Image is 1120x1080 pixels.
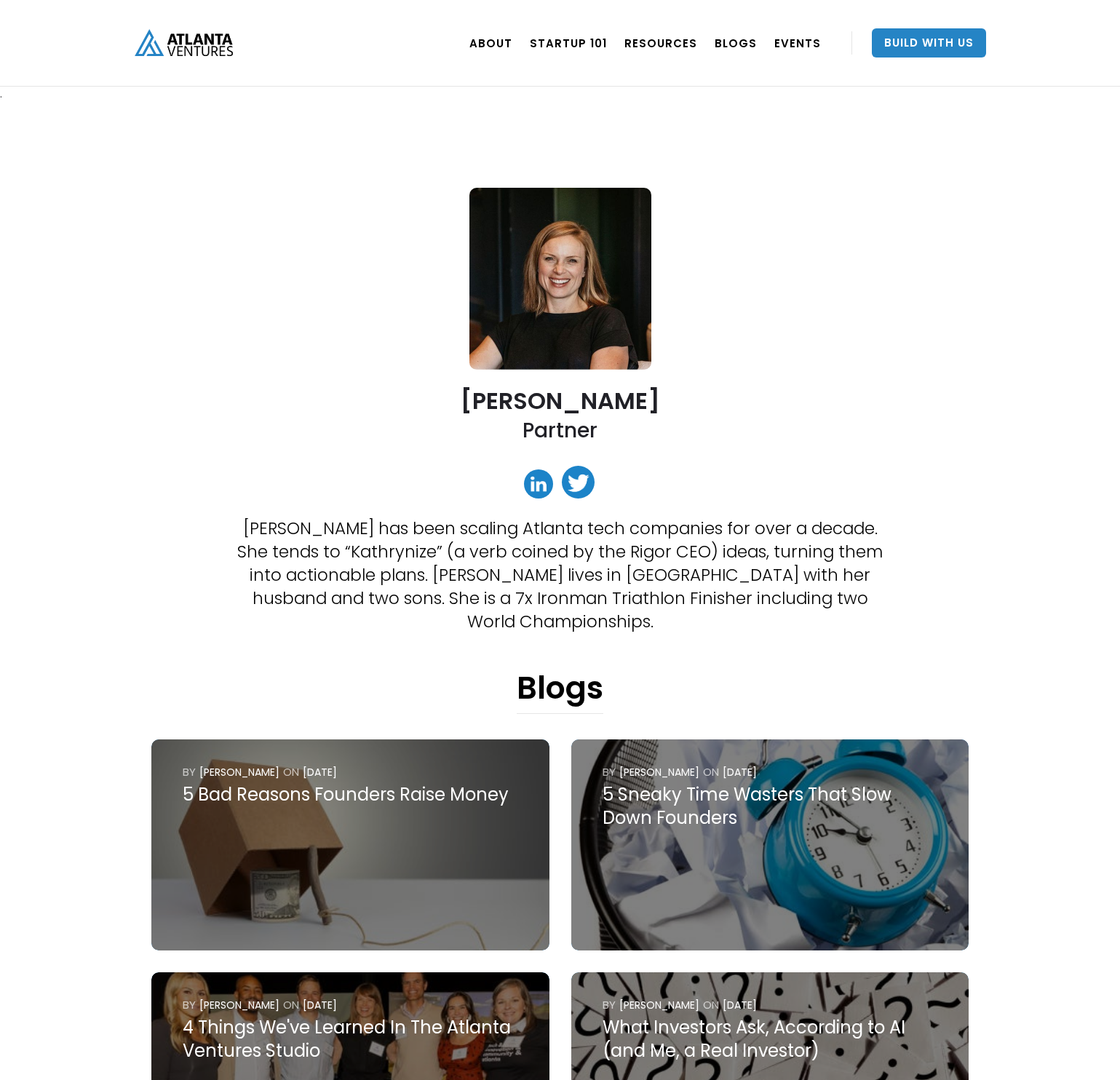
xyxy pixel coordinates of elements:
[619,765,699,779] div: [PERSON_NAME]
[283,998,299,1012] div: ON
[233,517,887,633] p: [PERSON_NAME] has been scaling Atlanta tech companies for over a decade. She tends to “Kathrynize...
[703,998,719,1012] div: ON
[872,28,986,57] a: Build With Us
[624,23,697,63] a: RESOURCES
[715,23,757,63] a: BLOGS
[603,765,616,779] div: by
[199,998,279,1012] div: [PERSON_NAME]
[723,765,757,779] div: [DATE]
[183,783,517,806] div: 5 Bad Reasons Founders Raise Money
[283,765,299,779] div: ON
[603,998,616,1012] div: by
[461,388,660,413] h2: [PERSON_NAME]
[517,670,603,714] h1: Blogs
[703,765,719,779] div: ON
[619,998,699,1012] div: [PERSON_NAME]
[603,1016,937,1063] div: What Investors Ask, According to AI (and Me, a Real Investor)
[603,783,937,830] div: 5 Sneaky Time Wasters That Slow Down Founders
[183,765,196,779] div: by
[469,23,512,63] a: ABOUT
[523,417,597,444] h2: Partner
[183,1016,517,1063] div: 4 Things We've Learned In The Atlanta Ventures Studio
[183,998,196,1012] div: by
[303,765,337,779] div: [DATE]
[199,765,279,779] div: [PERSON_NAME]
[303,998,337,1012] div: [DATE]
[571,739,969,950] a: by[PERSON_NAME]ON[DATE]5 Sneaky Time Wasters That Slow Down Founders
[530,23,607,63] a: Startup 101
[774,23,821,63] a: EVENTS
[723,998,757,1012] div: [DATE]
[151,739,549,950] a: by[PERSON_NAME]ON[DATE]5 Bad Reasons Founders Raise Money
